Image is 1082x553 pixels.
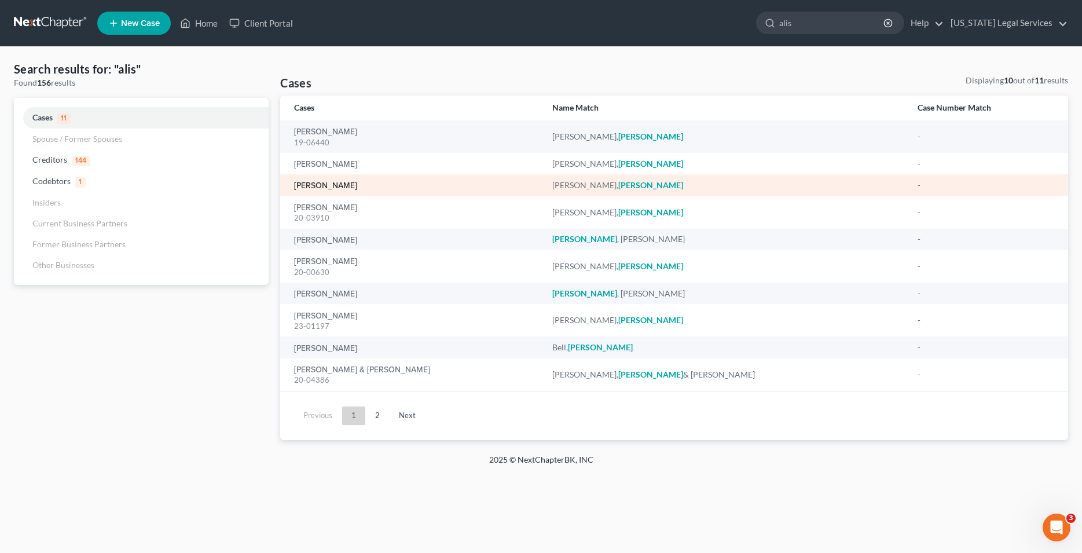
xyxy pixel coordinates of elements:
span: Current Business Partners [32,218,127,228]
span: 1 [75,177,86,188]
a: [PERSON_NAME] [294,312,357,320]
div: Bell, [552,342,899,353]
a: Insiders [14,192,269,213]
div: Found results [14,77,269,89]
a: [PERSON_NAME] [294,290,357,298]
a: Cases11 [14,107,269,129]
a: Home [174,13,223,34]
a: Former Business Partners [14,234,269,255]
em: [PERSON_NAME] [618,180,683,190]
a: Client Portal [223,13,299,34]
strong: 11 [1035,75,1044,85]
span: Creditors [32,155,67,164]
div: - [918,180,1054,191]
iframe: Intercom live chat [1043,514,1070,541]
div: [PERSON_NAME], [552,180,899,191]
div: [PERSON_NAME], [552,261,899,272]
div: , [PERSON_NAME] [552,233,899,245]
div: - [918,342,1054,353]
a: [PERSON_NAME] [294,236,357,244]
em: [PERSON_NAME] [568,342,633,352]
span: Former Business Partners [32,239,126,249]
div: - [918,288,1054,299]
strong: 10 [1004,75,1013,85]
a: [PERSON_NAME] [294,258,357,266]
div: [PERSON_NAME], [552,131,899,142]
span: Insiders [32,197,61,207]
span: Other Businesses [32,260,94,270]
em: [PERSON_NAME] [618,369,683,379]
div: 23-01197 [294,321,534,332]
th: Case Number Match [908,96,1068,120]
h4: Cases [280,75,311,91]
a: Other Businesses [14,255,269,276]
div: 20-04386 [294,375,534,386]
span: 3 [1066,514,1076,523]
div: Displaying out of results [966,75,1068,86]
span: Cases [32,112,53,122]
div: - [918,369,1054,380]
div: [PERSON_NAME], & [PERSON_NAME] [552,369,899,380]
div: , [PERSON_NAME] [552,288,899,299]
a: [US_STATE] Legal Services [945,13,1068,34]
div: - [918,261,1054,272]
a: Creditors144 [14,149,269,171]
a: Codebtors1 [14,171,269,192]
a: Next [390,406,425,425]
em: [PERSON_NAME] [618,159,683,169]
div: 19-06440 [294,137,534,148]
div: 2025 © NextChapterBK, INC [211,454,871,475]
div: - [918,233,1054,245]
a: [PERSON_NAME] [294,160,357,169]
div: 20-00630 [294,267,534,278]
a: [PERSON_NAME] [294,128,357,136]
em: [PERSON_NAME] [618,131,683,141]
span: 11 [57,113,71,124]
th: Name Match [543,96,908,120]
input: Search by name... [779,12,885,34]
em: [PERSON_NAME] [552,234,617,244]
div: - [918,131,1054,142]
a: [PERSON_NAME] & [PERSON_NAME] [294,366,430,374]
em: [PERSON_NAME] [552,288,617,298]
span: Spouse / Former Spouses [32,134,122,144]
em: [PERSON_NAME] [618,261,683,271]
em: [PERSON_NAME] [618,315,683,325]
div: [PERSON_NAME], [552,207,899,218]
a: Spouse / Former Spouses [14,129,269,149]
a: [PERSON_NAME] [294,345,357,353]
a: Help [905,13,944,34]
div: 20-03910 [294,213,534,224]
h4: Search results for: "alis" [14,61,269,77]
div: [PERSON_NAME], [552,314,899,326]
span: 144 [72,156,90,166]
a: 1 [342,406,365,425]
div: - [918,158,1054,170]
a: [PERSON_NAME] [294,204,357,212]
strong: 156 [37,78,51,87]
a: Current Business Partners [14,213,269,234]
span: New Case [121,19,160,28]
em: [PERSON_NAME] [618,207,683,217]
span: Codebtors [32,176,71,186]
div: [PERSON_NAME], [552,158,899,170]
div: - [918,314,1054,326]
div: - [918,207,1054,218]
a: [PERSON_NAME] [294,182,357,190]
a: 2 [366,406,389,425]
th: Cases [280,96,543,120]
